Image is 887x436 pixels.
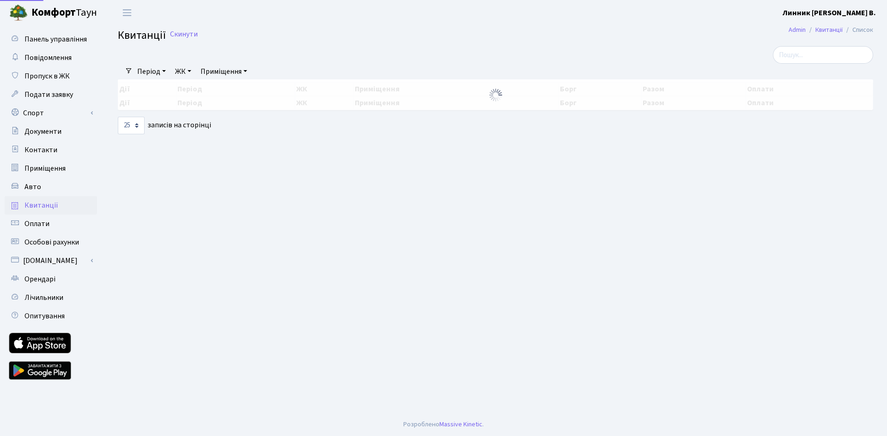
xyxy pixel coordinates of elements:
[5,251,97,270] a: [DOMAIN_NAME]
[118,117,145,134] select: записів на сторінці
[5,270,97,288] a: Орендарі
[134,64,170,79] a: Період
[488,88,503,102] img: Обробка...
[5,85,97,104] a: Подати заявку
[24,34,87,44] span: Панель управління
[24,293,63,303] span: Лічильники
[5,141,97,159] a: Контакти
[24,90,73,100] span: Подати заявку
[843,25,873,35] li: Список
[5,215,97,233] a: Оплати
[24,126,61,137] span: Документи
[773,46,873,64] input: Пошук...
[171,64,195,79] a: ЖК
[24,311,65,321] span: Опитування
[5,288,97,307] a: Лічильники
[5,159,97,178] a: Приміщення
[118,117,211,134] label: записів на сторінці
[24,219,49,229] span: Оплати
[5,122,97,141] a: Документи
[5,104,97,122] a: Спорт
[197,64,251,79] a: Приміщення
[5,307,97,325] a: Опитування
[5,67,97,85] a: Пропуск в ЖК
[24,71,70,81] span: Пропуск в ЖК
[24,53,72,63] span: Повідомлення
[789,25,806,35] a: Admin
[115,5,139,20] button: Переключити навігацію
[815,25,843,35] a: Квитанції
[5,30,97,48] a: Панель управління
[24,237,79,247] span: Особові рахунки
[775,20,887,40] nav: breadcrumb
[5,48,97,67] a: Повідомлення
[5,196,97,215] a: Квитанції
[5,233,97,251] a: Особові рахунки
[783,8,876,18] b: Линник [PERSON_NAME] В.
[170,30,198,39] a: Скинути
[9,4,28,22] img: logo.png
[24,274,55,284] span: Орендарі
[24,145,57,155] span: Контакти
[439,419,482,429] a: Massive Kinetic
[31,5,76,20] b: Комфорт
[403,419,484,430] div: Розроблено .
[24,200,58,210] span: Квитанції
[783,7,876,18] a: Линник [PERSON_NAME] В.
[118,27,166,43] span: Квитанції
[5,178,97,196] a: Авто
[31,5,97,21] span: Таун
[24,163,66,173] span: Приміщення
[24,182,41,192] span: Авто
